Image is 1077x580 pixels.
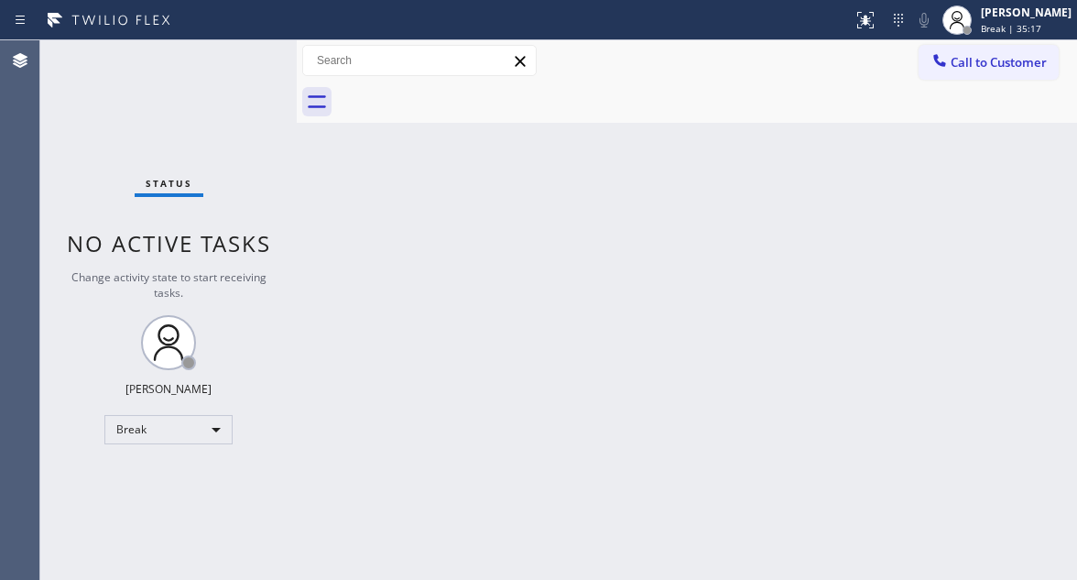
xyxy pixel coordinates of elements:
button: Mute [911,7,937,33]
span: Change activity state to start receiving tasks. [71,269,267,301]
span: No active tasks [67,228,271,258]
div: [PERSON_NAME] [125,381,212,397]
button: Call to Customer [919,45,1059,80]
input: Search [303,46,536,75]
span: Break | 35:17 [981,22,1041,35]
span: Call to Customer [951,54,1047,71]
div: Break [104,415,233,444]
span: Status [146,177,192,190]
div: [PERSON_NAME] [981,5,1072,20]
